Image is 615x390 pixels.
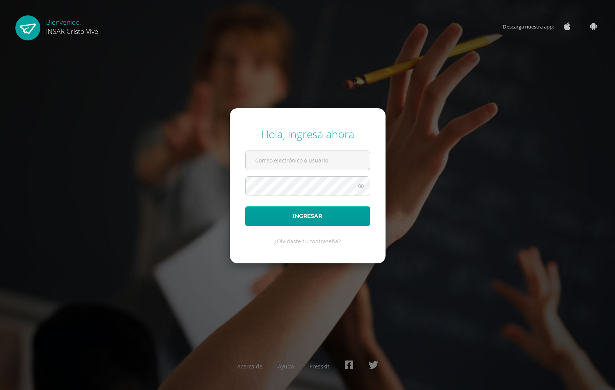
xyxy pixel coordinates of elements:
a: Presskit [309,363,329,370]
a: Ayuda [278,363,294,370]
input: Correo electrónico o usuario [246,151,370,170]
span: INSAR Cristo Vive [46,27,98,36]
div: Hola, ingresa ahora [245,127,370,141]
a: Acerca de [237,363,263,370]
span: Descarga nuestra app: [503,19,562,34]
div: Bienvenido, [46,15,98,36]
a: ¿Olvidaste tu contraseña? [274,238,341,245]
button: Ingresar [245,206,370,226]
